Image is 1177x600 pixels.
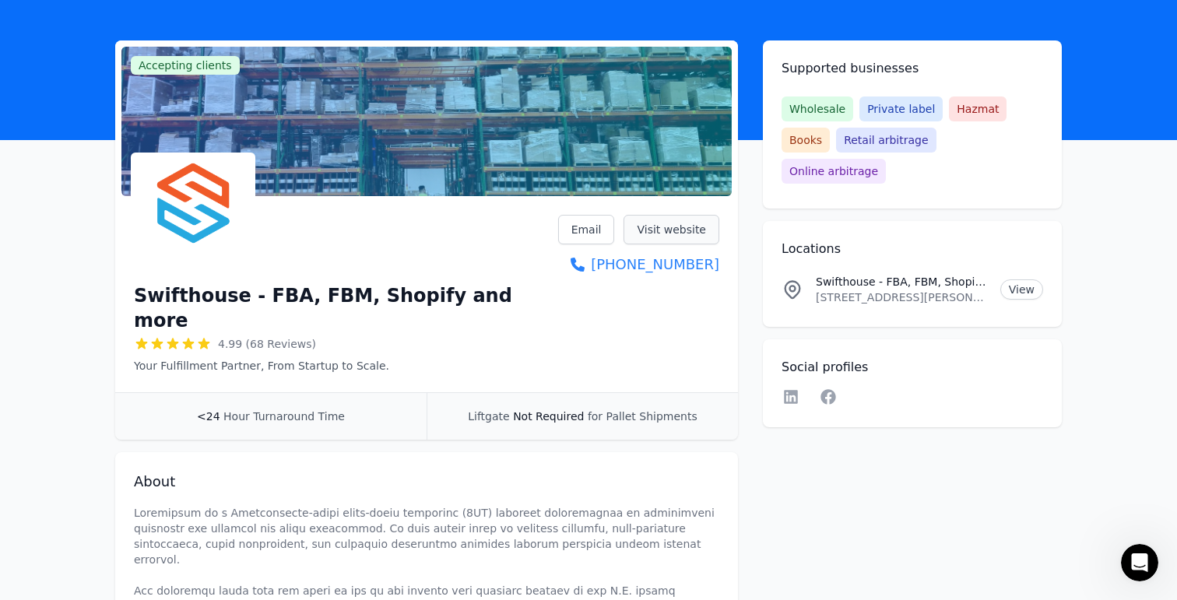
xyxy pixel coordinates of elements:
[76,8,104,19] h1: Aura
[44,9,69,33] img: Profile image for Casey
[1121,544,1158,581] iframe: Intercom live chat
[782,59,1043,78] h2: Supported businesses
[134,358,558,374] p: Your Fulfillment Partner, From Startup to Scale.
[49,465,61,478] button: Gif picker
[74,465,86,478] button: Upload attachment
[25,252,104,265] a: Start Free Trial
[131,56,240,75] span: Accepting clients
[267,459,292,484] button: Send a message…
[134,471,719,493] h2: About
[782,358,1043,377] h2: Social profiles
[25,99,243,267] div: Hey there 😀 Did you know that [PERSON_NAME] offers the most features and performance for the cost...
[10,6,40,36] button: go back
[782,128,830,153] span: Books
[12,89,299,318] div: Aura says…
[88,19,150,35] p: Back [DATE]
[558,254,719,275] a: [PHONE_NUMBER]
[134,283,558,333] h1: Swifthouse - FBA, FBM, Shopify and more
[513,410,584,423] span: Not Required
[13,433,298,459] textarea: Message…
[468,410,509,423] span: Liftgate
[1000,279,1043,300] a: View
[624,215,719,244] a: Visit website
[104,252,117,265] b: 🚀
[197,410,220,423] span: <24
[273,6,301,34] div: Close
[782,96,853,121] span: Wholesale
[782,240,1043,258] h2: Locations
[244,6,273,36] button: Home
[949,96,1007,121] span: Hazmat
[134,156,252,274] img: Swifthouse - FBA, FBM, Shopify and more
[218,336,316,352] span: 4.99 (68 Reviews)
[12,89,255,284] div: Hey there 😀 Did you know that [PERSON_NAME] offers the most features and performance for the cost...
[25,206,213,234] a: Early Stage Program
[24,465,37,478] button: Emoji picker
[223,410,345,423] span: Hour Turnaround Time
[836,128,936,153] span: Retail arbitrage
[99,465,111,478] button: Start recording
[816,289,988,305] p: [STREET_ADDRESS][PERSON_NAME][US_STATE]
[558,215,615,244] a: Email
[588,410,697,423] span: for Pallet Shipments
[859,96,943,121] span: Private label
[816,274,988,289] p: Swifthouse - FBA, FBM, Shopify and more Location
[25,287,90,296] div: Aura • [DATE]
[782,159,886,184] span: Online arbitrage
